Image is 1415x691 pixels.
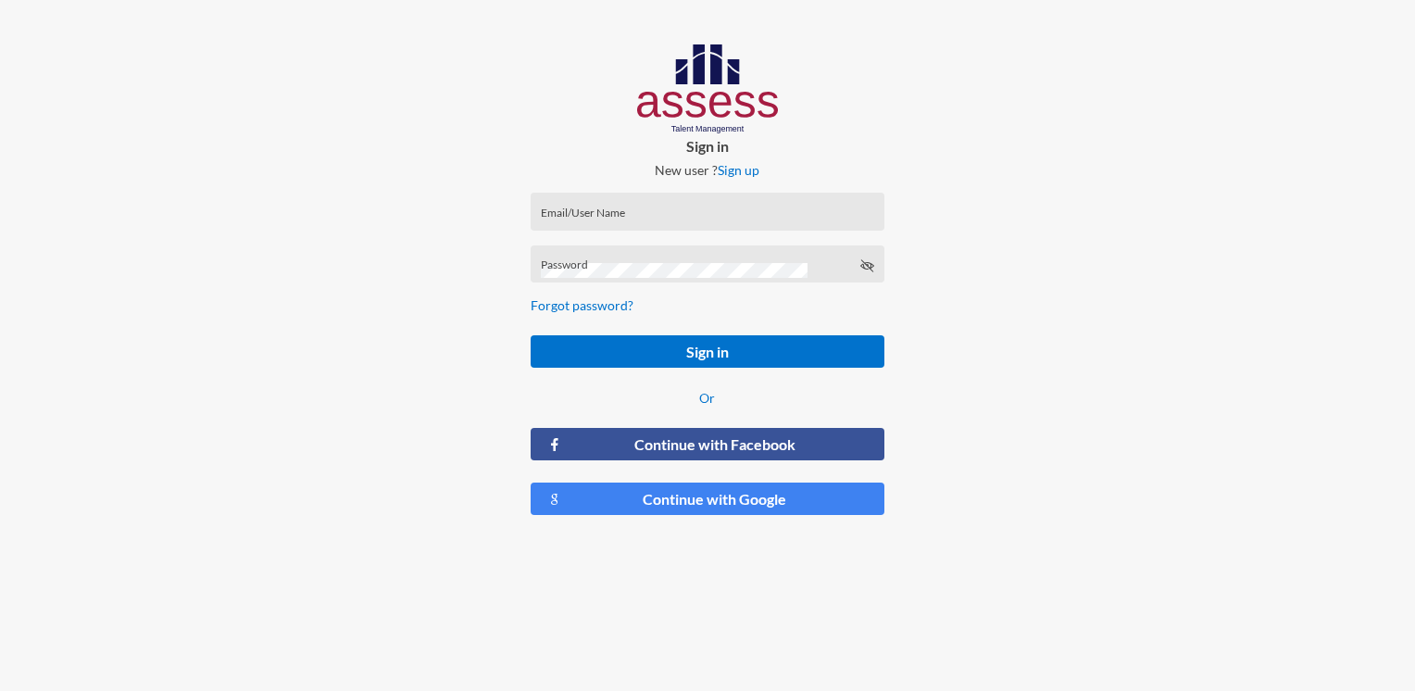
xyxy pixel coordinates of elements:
[531,390,883,406] p: Or
[531,483,883,515] button: Continue with Google
[531,335,883,368] button: Sign in
[516,137,898,155] p: Sign in
[637,44,779,133] img: AssessLogoo.svg
[718,162,759,178] a: Sign up
[531,428,883,460] button: Continue with Facebook
[531,297,633,313] a: Forgot password?
[516,162,898,178] p: New user ?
